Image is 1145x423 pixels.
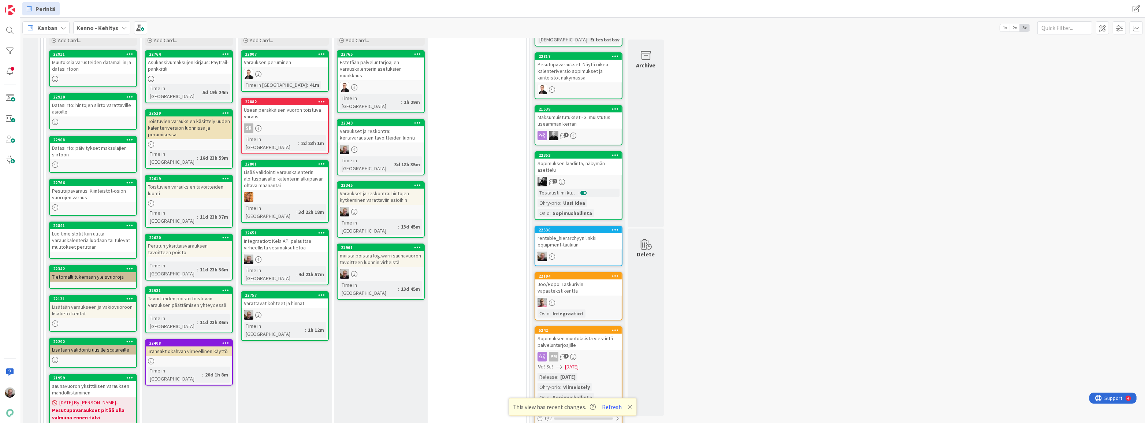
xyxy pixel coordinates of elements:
div: 22619 [146,175,232,182]
div: Time in [GEOGRAPHIC_DATA] [148,209,197,225]
a: Perintä [22,2,60,15]
div: 22529 [146,110,232,116]
div: 22343 [341,120,424,126]
div: 22131 [53,296,136,301]
img: JH [244,310,253,320]
div: 41m [308,81,321,89]
div: 22292Lisätään validointi uusille scalareille [50,338,136,355]
span: Add Card... [154,37,177,44]
span: Add Card... [346,37,369,44]
div: JH [338,145,424,154]
img: Visit kanbanzone.com [5,5,15,15]
div: HJ [535,298,622,307]
div: 22620 [146,234,232,241]
div: 20d 1h 8m [203,371,230,379]
div: 22907 [242,51,328,57]
div: 22651 [245,230,328,235]
span: 3x [1020,24,1030,31]
div: 22345Varaukset ja reskontra: hintojen kytkeminen varattaviin asioihin [338,182,424,205]
div: Toistuvien varauksien käsittely uuden kalenteriversion luonnissa ja perumisessa [146,116,232,139]
img: VP [538,85,547,94]
span: : [550,309,551,318]
img: HJ [538,298,547,307]
div: [DATE] [558,373,577,381]
div: 21539 [539,107,622,112]
img: JH [5,387,15,398]
div: JH [535,252,622,261]
div: 22194 [535,273,622,279]
span: : [202,371,203,379]
a: 22765Estetään palveluntarjoajien varauskalenterin asetuksien muokkausVPTime in [GEOGRAPHIC_DATA]:... [337,50,425,113]
a: 22536rentable_hierarchyyn linkki equipment-tauluunJH [535,226,622,266]
div: 22342 [50,266,136,272]
div: 22353 [535,152,622,159]
div: 22765Estetään palveluntarjoajien varauskalenterin asetuksien muokkaus [338,51,424,80]
div: 5242 [535,327,622,334]
div: Estetään palveluntarjoajien varauskalenterin asetuksien muokkaus [338,57,424,80]
div: Lisätään validointi uusille scalareille [50,345,136,355]
div: 22651Integraatiot: Kela API palauttaa virheellistä vesimaksutietoa [242,230,328,252]
div: 4 [38,3,40,9]
div: Release [538,373,557,381]
a: 22841Luo time slotit kun uutta varauskalenteria luodaan tai tulevat muutokset perutaan [49,222,137,259]
div: 22536 [535,227,622,233]
div: 22911 [53,52,136,57]
span: : [577,189,579,197]
div: Tavoitteiden poisto toistuvan varauksen päättämisen yhteydessä [146,294,232,310]
div: Lisää validointi varauskalenterin aloituspäivälle: kalenterin alkupäivän oltava maanantai [242,167,328,190]
div: Ohry-prio [538,199,560,207]
div: 21959saunavuoron yksittäisen varauksen mahdollistaminen [50,375,136,397]
div: Time in [GEOGRAPHIC_DATA] [244,81,307,89]
a: 22651Integraatiot: Kela API palauttaa virheellistä vesimaksutietoaJHTime in [GEOGRAPHIC_DATA]:4d ... [241,229,329,285]
img: avatar [5,408,15,418]
div: VP [535,85,622,94]
div: SR [244,123,253,133]
div: TL [242,192,328,202]
div: 0/2 [535,414,622,423]
div: 22757Varattavat kohteet ja hinnat [242,292,328,308]
div: 22882Usean peräkkäisen vuoron toistuva varaus [242,99,328,121]
b: Pesutupavaraukset pitää olla valmiina ennen tätä [52,407,134,421]
div: 22536rentable_hierarchyyn linkki equipment-tauluun [535,227,622,249]
div: 22651 [242,230,328,236]
span: : [298,139,299,147]
div: 22345 [338,182,424,189]
a: 22882Usean peräkkäisen vuoron toistuva varausSRTime in [GEOGRAPHIC_DATA]:2d 23h 1m [241,98,329,154]
a: 22910Datasiirto: hintojen siirto varattaville asioille [49,93,137,130]
div: Toistuvien varauksien tavoitteiden luonti [146,182,232,198]
span: : [197,266,198,274]
div: 22908 [50,137,136,143]
div: 22621 [146,287,232,294]
div: JH [338,207,424,216]
a: 22342Tietomalli tukemaan yleisvuoroja [49,265,137,289]
span: : [398,223,399,231]
span: : [295,270,297,278]
span: : [560,199,561,207]
div: 3d 18h 35m [393,160,422,168]
div: Varattavat kohteet ja hinnat [242,298,328,308]
div: Testaustiimi kurkkaa [538,189,577,197]
div: 22621 [149,288,232,293]
div: Joo/Ropo: Laskurivin vapaatekstikenttä [535,279,622,296]
span: : [197,213,198,221]
div: Time in [GEOGRAPHIC_DATA] [148,84,200,100]
div: 22343Varaukset ja reskontra: kertavarausten tavoitteiden luonti [338,120,424,142]
div: Sopimushallinta [551,393,594,401]
div: Time in [GEOGRAPHIC_DATA] [148,367,202,383]
span: 1x [1000,24,1010,31]
span: : [305,326,306,334]
div: 22911 [50,51,136,57]
div: 22908 [53,137,136,142]
div: 11d 23h 37m [198,213,230,221]
div: 4d 21h 57m [297,270,326,278]
div: 11d 23h 36m [198,318,230,326]
div: 21959 [50,375,136,381]
div: Ohry-prio [538,383,560,391]
div: 22408 [149,341,232,346]
span: 2x [1010,24,1020,31]
span: : [197,154,198,162]
div: 22764 [149,52,232,57]
div: 13d 45m [399,285,422,293]
div: 22620 [149,235,232,240]
div: Lisätään varaukseen ja vakiovuoroon lisätieto-kentät [50,302,136,318]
